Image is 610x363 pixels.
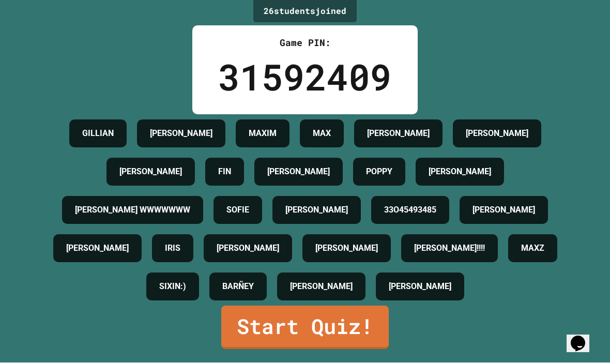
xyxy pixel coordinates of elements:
[267,166,330,178] h4: [PERSON_NAME]
[567,322,600,353] iframe: chat widget
[150,128,212,140] h4: [PERSON_NAME]
[384,204,436,217] h4: 33O45493485
[218,36,392,50] div: Game PIN:
[472,204,535,217] h4: [PERSON_NAME]
[222,281,254,293] h4: BARÑEY
[414,243,485,255] h4: [PERSON_NAME]!!!!
[429,166,491,178] h4: [PERSON_NAME]
[315,243,378,255] h4: [PERSON_NAME]
[313,128,331,140] h4: MAX
[367,128,430,140] h4: [PERSON_NAME]
[389,281,451,293] h4: [PERSON_NAME]
[82,128,114,140] h4: GILLIAN
[466,128,528,140] h4: [PERSON_NAME]
[66,243,129,255] h4: [PERSON_NAME]
[249,128,277,140] h4: MAXIM
[217,243,279,255] h4: [PERSON_NAME]
[119,166,182,178] h4: [PERSON_NAME]
[366,166,392,178] h4: POPPY
[159,281,186,293] h4: SIXIN:)
[221,306,389,350] a: Start Quiz!
[165,243,180,255] h4: IRIS
[218,50,392,104] div: 31592409
[521,243,544,255] h4: MAXZ
[285,204,348,217] h4: [PERSON_NAME]
[226,204,249,217] h4: SOFIE
[75,204,190,217] h4: [PERSON_NAME] WWWWWWW
[218,166,231,178] h4: FIN
[290,281,353,293] h4: [PERSON_NAME]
